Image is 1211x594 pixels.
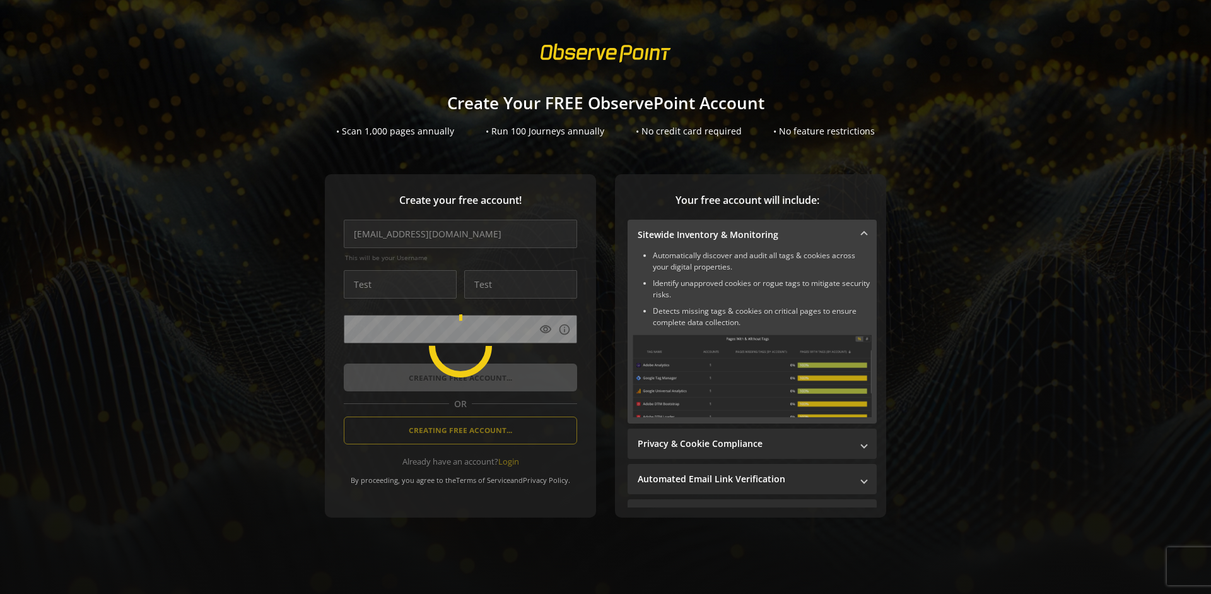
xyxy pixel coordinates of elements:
[344,193,577,208] span: Create your free account!
[628,464,877,494] mat-expansion-panel-header: Automated Email Link Verification
[653,278,872,300] li: Identify unapproved cookies or rogue tags to mitigate security risks.
[456,475,510,485] a: Terms of Service
[486,125,604,138] div: • Run 100 Journeys annually
[523,475,568,485] a: Privacy Policy
[638,437,851,450] mat-panel-title: Privacy & Cookie Compliance
[628,193,867,208] span: Your free account will include:
[336,125,454,138] div: • Scan 1,000 pages annually
[636,125,742,138] div: • No credit card required
[628,499,877,530] mat-expansion-panel-header: Performance Monitoring with Web Vitals
[628,220,877,250] mat-expansion-panel-header: Sitewide Inventory & Monitoring
[344,467,577,485] div: By proceeding, you agree to the and .
[628,429,877,459] mat-expansion-panel-header: Privacy & Cookie Compliance
[773,125,875,138] div: • No feature restrictions
[638,229,851,241] mat-panel-title: Sitewide Inventory & Monitoring
[633,335,872,417] img: Sitewide Inventory & Monitoring
[628,250,877,424] div: Sitewide Inventory & Monitoring
[638,473,851,485] mat-panel-title: Automated Email Link Verification
[653,250,872,273] li: Automatically discover and audit all tags & cookies across your digital properties.
[653,306,872,328] li: Detects missing tags & cookies on critical pages to ensure complete data collection.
